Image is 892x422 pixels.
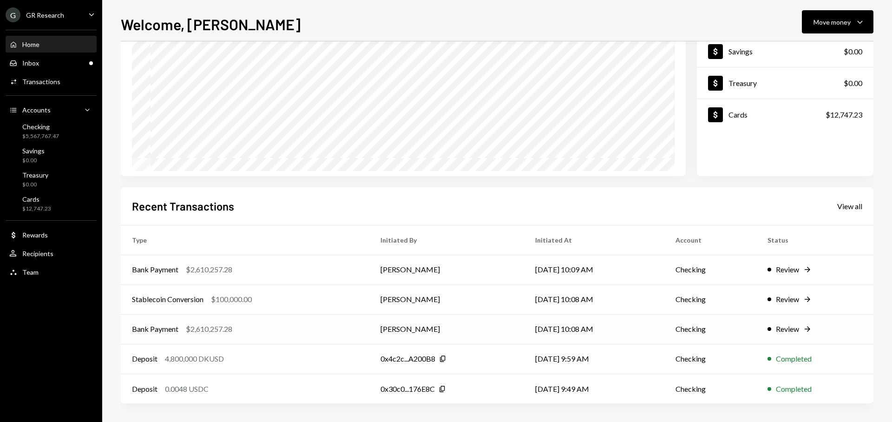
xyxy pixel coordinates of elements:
div: Cards [22,195,51,203]
div: Completed [776,383,812,395]
th: Initiated At [524,225,665,255]
div: Review [776,264,799,275]
div: 4,800,000 DKUSD [165,353,224,364]
div: 0x30c0...176E8C [380,383,435,395]
div: Deposit [132,383,157,395]
div: 0x4c2c...A200B8 [380,353,435,364]
a: Cards$12,747.23 [6,192,97,215]
div: $12,747.23 [22,205,51,213]
th: Type [121,225,369,255]
h2: Recent Transactions [132,198,234,214]
td: [DATE] 9:59 AM [524,344,665,374]
a: Rewards [6,226,97,243]
th: Status [756,225,873,255]
a: Treasury$0.00 [6,168,97,191]
th: Account [664,225,756,255]
td: [PERSON_NAME] [369,284,524,314]
div: $0.00 [844,78,862,89]
td: [DATE] 10:09 AM [524,255,665,284]
a: Inbox [6,54,97,71]
a: Transactions [6,73,97,90]
div: $0.00 [22,181,48,189]
div: Accounts [22,106,51,114]
div: Home [22,40,39,48]
div: Bank Payment [132,264,178,275]
div: Transactions [22,78,60,86]
th: Initiated By [369,225,524,255]
div: $0.00 [844,46,862,57]
td: [DATE] 10:08 AM [524,284,665,314]
div: $2,610,257.28 [186,323,232,335]
td: [PERSON_NAME] [369,255,524,284]
div: View all [837,202,862,211]
div: $100,000.00 [211,294,252,305]
td: Checking [664,344,756,374]
div: Review [776,294,799,305]
td: [DATE] 10:08 AM [524,314,665,344]
a: Team [6,264,97,280]
div: G [6,7,20,22]
div: Cards [728,110,748,119]
div: Team [22,268,39,276]
div: Bank Payment [132,323,178,335]
div: $0.00 [22,157,45,165]
div: Inbox [22,59,39,67]
div: Checking [22,123,59,131]
td: [PERSON_NAME] [369,314,524,344]
button: Move money [802,10,873,33]
td: Checking [664,255,756,284]
a: Checking$5,567,767.47 [6,120,97,142]
div: $5,567,767.47 [22,132,59,140]
a: Savings$0.00 [6,144,97,166]
div: Move money [813,17,851,27]
div: Review [776,323,799,335]
div: Savings [728,47,753,56]
a: Home [6,36,97,53]
a: View all [837,201,862,211]
a: Savings$0.00 [697,36,873,67]
a: Treasury$0.00 [697,67,873,99]
div: Completed [776,353,812,364]
div: Stablecoin Conversion [132,294,203,305]
td: [DATE] 9:49 AM [524,374,665,403]
div: Recipients [22,250,53,257]
div: 0.0048 USDC [165,383,209,395]
a: Recipients [6,245,97,262]
a: Accounts [6,101,97,118]
div: GR Research [26,11,64,19]
div: $2,610,257.28 [186,264,232,275]
td: Checking [664,374,756,403]
td: Checking [664,284,756,314]
div: $12,747.23 [826,109,862,120]
div: Savings [22,147,45,155]
h1: Welcome, [PERSON_NAME] [121,15,301,33]
td: Checking [664,314,756,344]
div: Treasury [728,79,757,87]
a: Cards$12,747.23 [697,99,873,130]
div: Rewards [22,231,48,239]
div: Treasury [22,171,48,179]
div: Deposit [132,353,157,364]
